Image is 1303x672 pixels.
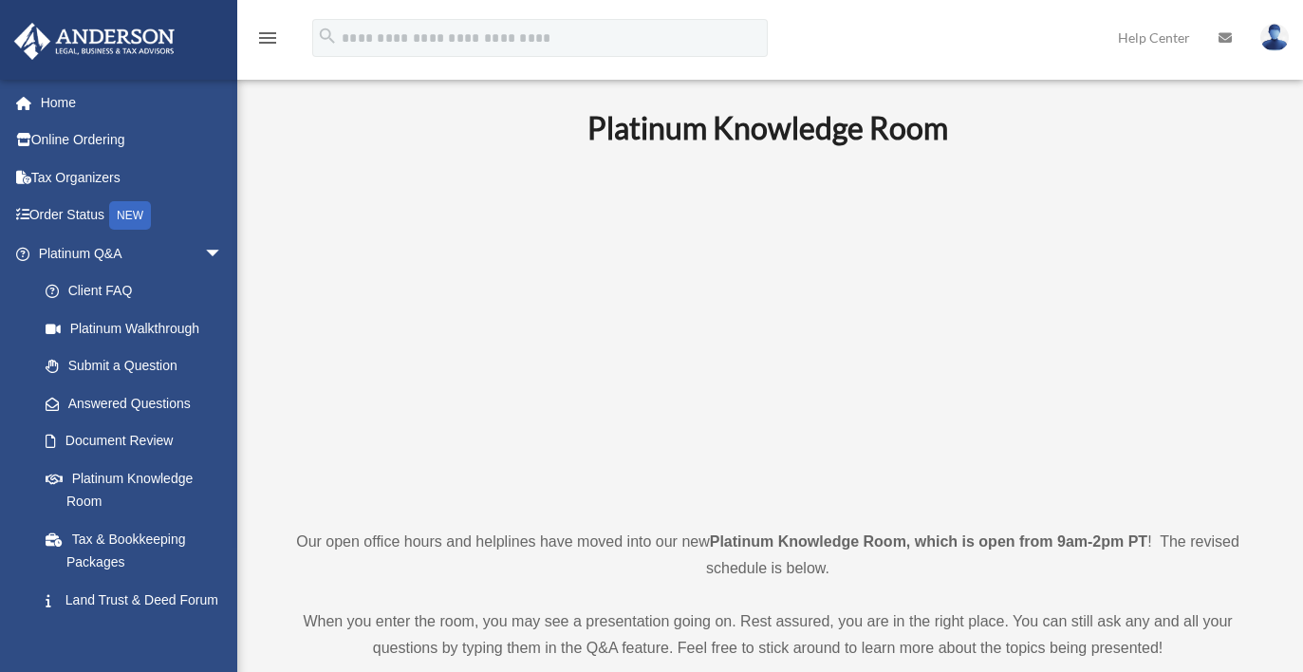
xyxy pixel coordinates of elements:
[27,459,242,520] a: Platinum Knowledge Room
[270,529,1265,582] p: Our open office hours and helplines have moved into our new ! The revised schedule is below.
[317,26,338,47] i: search
[27,272,251,310] a: Client FAQ
[256,27,279,49] i: menu
[13,159,251,196] a: Tax Organizers
[13,84,251,121] a: Home
[1260,24,1289,51] img: User Pic
[109,201,151,230] div: NEW
[483,173,1052,494] iframe: 231110_Toby_KnowledgeRoom
[587,109,948,146] b: Platinum Knowledge Room
[270,608,1265,662] p: When you enter the room, you may see a presentation going on. Rest assured, you are in the right ...
[256,33,279,49] a: menu
[13,234,251,272] a: Platinum Q&Aarrow_drop_down
[27,384,251,422] a: Answered Questions
[13,121,251,159] a: Online Ordering
[27,520,251,581] a: Tax & Bookkeeping Packages
[13,196,251,235] a: Order StatusNEW
[9,23,180,60] img: Anderson Advisors Platinum Portal
[27,309,251,347] a: Platinum Walkthrough
[27,581,251,619] a: Land Trust & Deed Forum
[27,422,251,460] a: Document Review
[204,234,242,273] span: arrow_drop_down
[27,347,251,385] a: Submit a Question
[710,533,1147,550] strong: Platinum Knowledge Room, which is open from 9am-2pm PT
